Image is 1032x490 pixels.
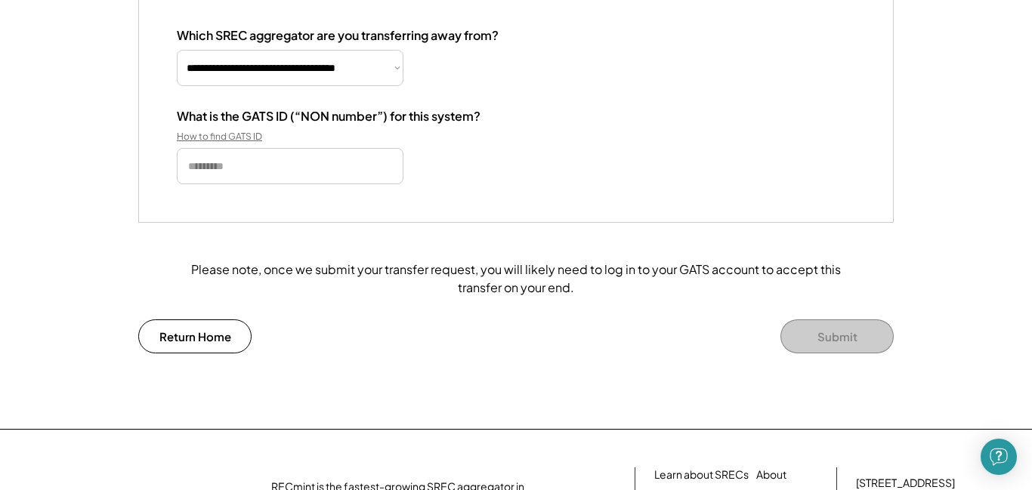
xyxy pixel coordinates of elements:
div: Please note, once we submit your transfer request, you will likely need to log in to your GATS ac... [176,260,856,297]
div: Open Intercom Messenger [981,439,1017,475]
div: Which SREC aggregator are you transferring away from? [177,28,499,44]
button: Submit [780,319,894,353]
div: How to find GATS ID [177,131,328,143]
a: About [756,467,786,482]
a: Learn about SRECs [654,467,749,482]
button: Return Home [138,319,252,353]
div: What is the GATS ID (“NON number”) for this system? [177,109,480,125]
